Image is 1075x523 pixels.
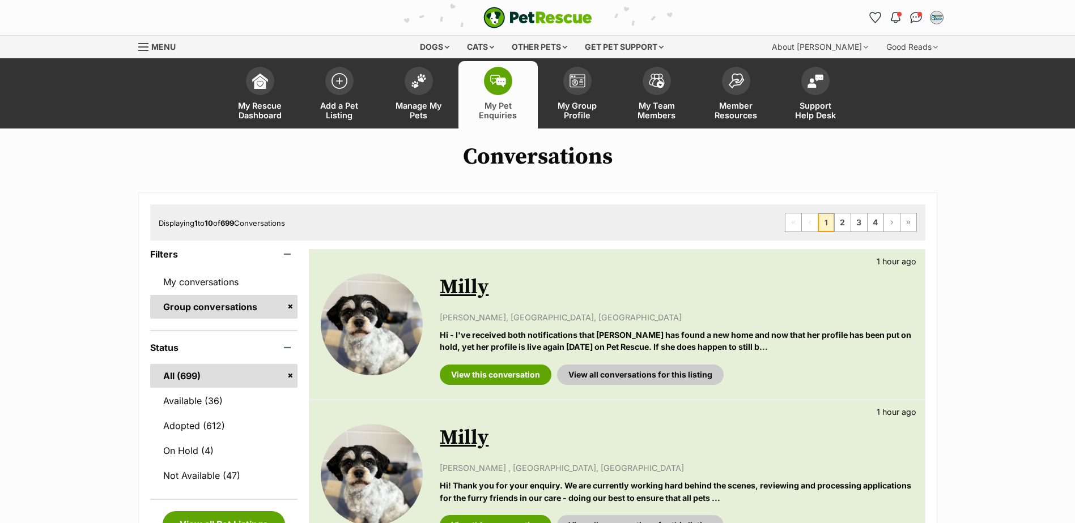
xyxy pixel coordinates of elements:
p: 1 hour ago [877,406,916,418]
a: Support Help Desk [776,61,855,128]
a: Conversations [907,8,925,27]
a: View all conversations for this listing [557,365,724,385]
img: pet-enquiries-icon-7e3ad2cf08bfb03b45e93fb7055b45f3efa6380592205ae92323e6603595dc1f.svg [490,75,506,87]
a: Adopted (612) [150,414,298,438]
span: My Pet Enquiries [473,101,524,120]
a: Milly [440,425,488,451]
header: Status [150,342,298,353]
a: Menu [138,36,184,56]
span: Page 1 [818,213,834,232]
ul: Account quick links [866,8,946,27]
img: help-desk-icon-fdf02630f3aa405de69fd3d07c3f3aa587a6932b1a1747fa1d2bba05be0121f9.svg [808,74,823,88]
div: Other pets [504,36,575,58]
img: add-pet-listing-icon-0afa8454b4691262ce3f59096e99ab1cd57d4a30225e0717b998d2c9b9846f56.svg [332,73,347,89]
a: PetRescue [483,7,592,28]
span: Support Help Desk [790,101,841,120]
span: First page [785,213,801,232]
img: chat-41dd97257d64d25036548639549fe6c8038ab92f7586957e7f3b1b290dea8141.svg [910,12,922,23]
span: My Rescue Dashboard [235,101,286,120]
a: Available (36) [150,389,298,413]
span: Manage My Pets [393,101,444,120]
a: Next page [884,213,900,232]
img: group-profile-icon-3fa3cf56718a62981997c0bc7e787c4b2cf8bcc04b72c1350f741eb67cf2f40e.svg [570,74,585,88]
span: Previous page [802,213,818,232]
span: Member Resources [711,101,762,120]
a: Milly [440,275,488,300]
div: Cats [459,36,502,58]
a: Add a Pet Listing [300,61,379,128]
img: Matisse profile pic [931,12,942,23]
a: Favourites [866,8,885,27]
img: Milly [321,273,423,375]
p: Hi! Thank you for your enquiry. We are currently working hard behind the scenes, reviewing and pr... [440,479,913,504]
img: manage-my-pets-icon-02211641906a0b7f246fdf0571729dbe1e7629f14944591b6c1af311fb30b64b.svg [411,74,427,88]
a: Page 3 [851,213,867,232]
span: My Team Members [631,101,682,120]
a: Not Available (47) [150,464,298,487]
a: My Rescue Dashboard [220,61,300,128]
div: Get pet support [577,36,672,58]
a: Manage My Pets [379,61,458,128]
p: Hi - I've received both notifications that [PERSON_NAME] has found a new home and now that her pr... [440,329,913,353]
p: [PERSON_NAME] , [GEOGRAPHIC_DATA], [GEOGRAPHIC_DATA] [440,462,913,474]
p: 1 hour ago [877,255,916,267]
span: Displaying to of Conversations [159,218,285,228]
strong: 10 [205,218,213,228]
a: All (699) [150,364,298,388]
a: Group conversations [150,295,298,319]
a: My conversations [150,270,298,294]
span: My Group Profile [552,101,603,120]
img: notifications-46538b983faf8c2785f20acdc204bb7945ddae34d4c08c2a6579f10ce5e182be.svg [891,12,900,23]
span: Menu [151,42,176,52]
button: Notifications [887,8,905,27]
a: My Group Profile [538,61,617,128]
div: About [PERSON_NAME] [764,36,876,58]
a: My Team Members [617,61,696,128]
img: team-members-icon-5396bd8760b3fe7c0b43da4ab00e1e3bb1a5d9ba89233759b79545d2d3fc5d0d.svg [649,74,665,88]
a: Page 2 [835,213,851,232]
a: Member Resources [696,61,776,128]
span: Add a Pet Listing [314,101,365,120]
strong: 1 [194,218,198,228]
header: Filters [150,249,298,259]
a: View this conversation [440,365,551,385]
a: Page 4 [868,213,883,232]
img: member-resources-icon-8e73f808a243e03378d46382f2149f9095a855e16c252ad45f914b54edf8863c.svg [728,73,744,88]
p: [PERSON_NAME], [GEOGRAPHIC_DATA], [GEOGRAPHIC_DATA] [440,311,913,323]
img: logo-e224e6f780fb5917bec1dbf3a21bbac754714ae5b6737aabdf751b685950b380.svg [483,7,592,28]
div: Good Reads [878,36,946,58]
a: On Hold (4) [150,439,298,462]
strong: 699 [220,218,234,228]
nav: Pagination [785,213,917,232]
button: My account [928,8,946,27]
a: Last page [900,213,916,232]
a: My Pet Enquiries [458,61,538,128]
img: dashboard-icon-eb2f2d2d3e046f16d808141f083e7271f6b2e854fb5c12c21221c1fb7104beca.svg [252,73,268,89]
div: Dogs [412,36,457,58]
